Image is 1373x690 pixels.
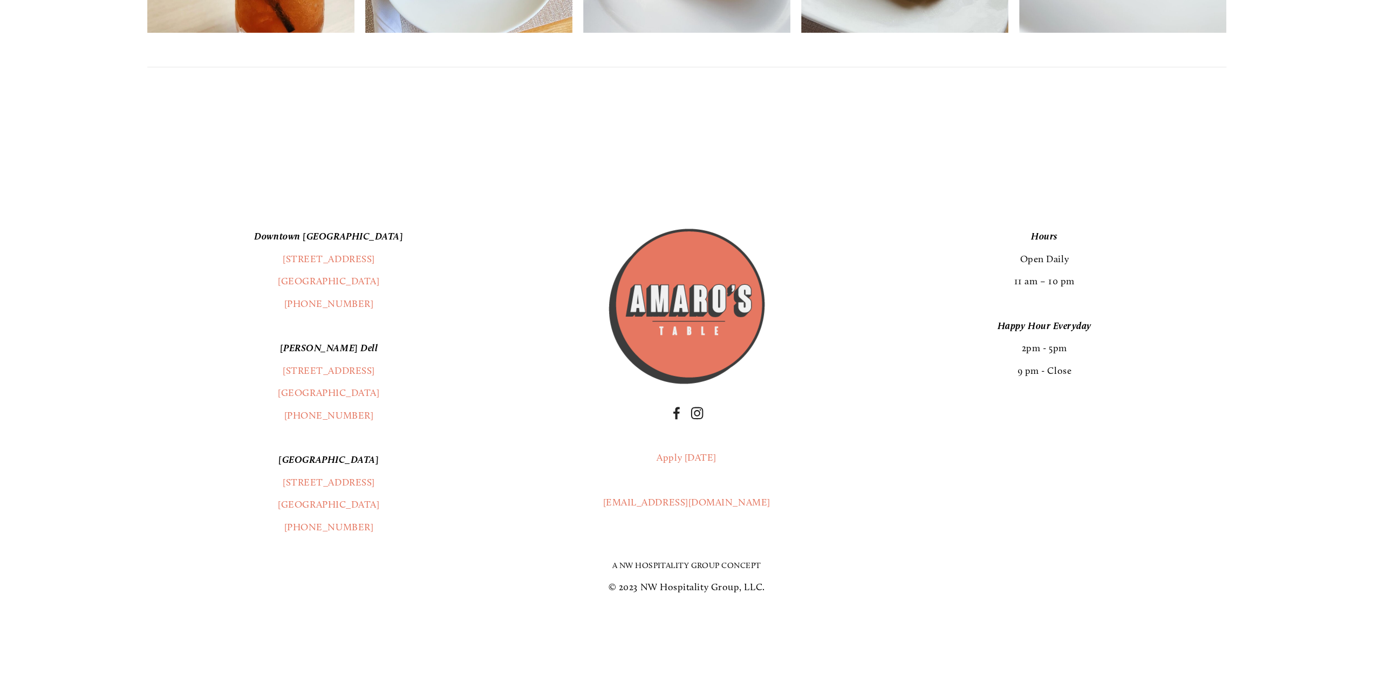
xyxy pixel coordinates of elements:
[283,253,375,265] a: [STREET_ADDRESS]
[279,342,378,354] em: [PERSON_NAME] Dell
[254,230,403,242] em: Downtown [GEOGRAPHIC_DATA]
[1031,230,1058,242] em: Hours
[278,454,379,466] em: [GEOGRAPHIC_DATA]
[657,452,716,463] a: Apply [DATE]
[798,315,1290,382] p: 2pm - 5pm 9 pm - Close
[284,409,374,421] a: [PHONE_NUMBER]
[603,496,770,508] a: [EMAIL_ADDRESS][DOMAIN_NAME]
[798,226,1290,292] p: Open Daily 11 am – 10 pm
[284,521,374,533] a: [PHONE_NUMBER]
[670,407,683,420] a: Facebook
[83,576,1291,598] p: © 2023 NW Hospitality Group, LLC.
[606,226,768,387] img: Amaros_Logo.png
[998,320,1091,332] em: Happy Hour Everyday
[612,561,761,570] a: A NW Hospitality Group Concept
[278,275,379,287] a: [GEOGRAPHIC_DATA]
[283,365,375,377] a: [STREET_ADDRESS]
[278,476,379,510] a: [STREET_ADDRESS][GEOGRAPHIC_DATA]
[691,407,703,420] a: Instagram
[284,298,374,310] a: [PHONE_NUMBER]
[278,387,379,399] a: [GEOGRAPHIC_DATA]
